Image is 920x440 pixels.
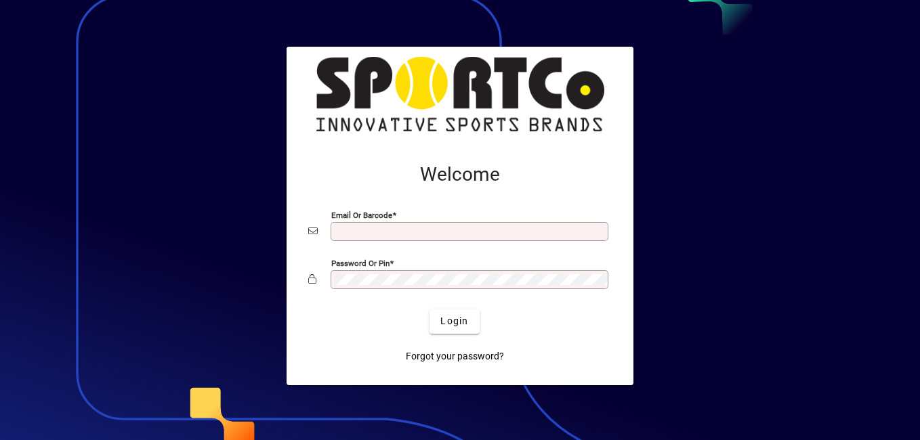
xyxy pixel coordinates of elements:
h2: Welcome [308,163,612,186]
mat-label: Email or Barcode [331,210,392,219]
span: Login [440,314,468,328]
span: Forgot your password? [406,349,504,364]
a: Forgot your password? [400,345,509,369]
button: Login [430,309,479,334]
mat-label: Password or Pin [331,258,390,267]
